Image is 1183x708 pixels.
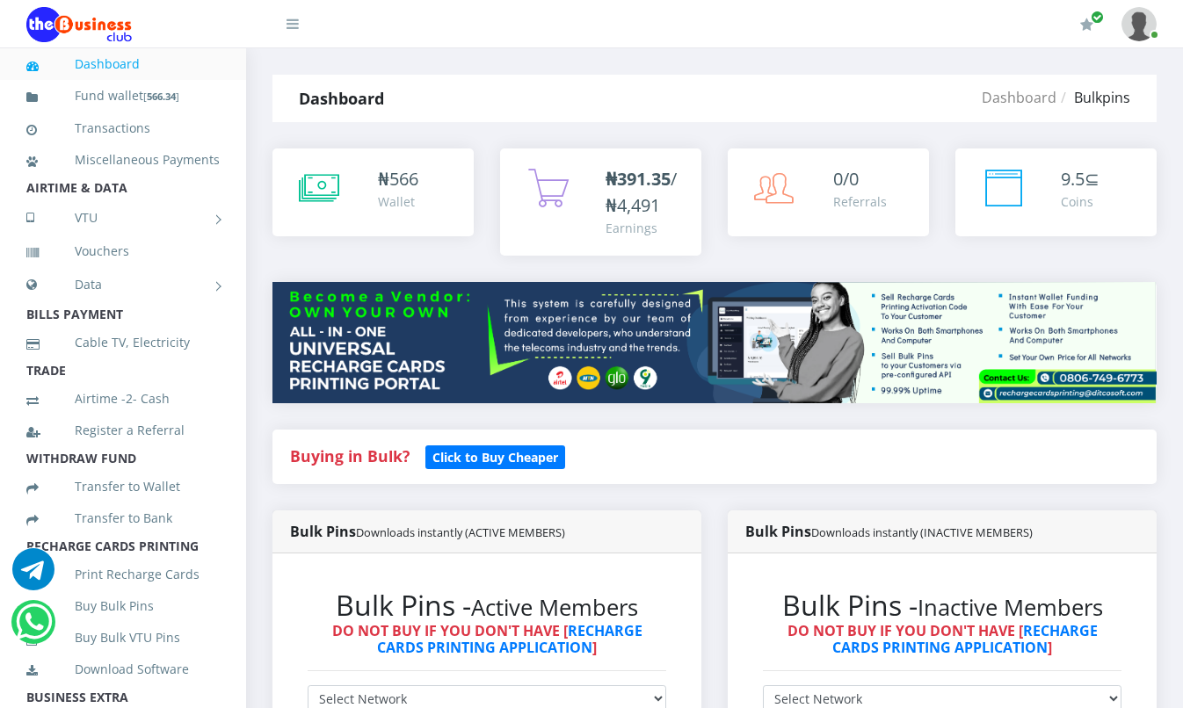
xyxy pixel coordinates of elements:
[378,166,418,192] div: ₦
[26,649,220,690] a: Download Software
[26,108,220,148] a: Transactions
[26,44,220,84] a: Dashboard
[26,140,220,180] a: Miscellaneous Payments
[745,522,1033,541] strong: Bulk Pins
[26,196,220,240] a: VTU
[308,589,666,622] h2: Bulk Pins -
[763,589,1121,622] h2: Bulk Pins -
[811,524,1033,540] small: Downloads instantly (INACTIVE MEMBERS)
[1061,167,1085,191] span: 9.5
[290,445,410,466] strong: Buying in Bulk?
[787,621,1098,657] strong: DO NOT BUY IF YOU DON'T HAVE [ ]
[147,90,176,103] b: 566.34
[332,621,642,657] strong: DO NOT BUY IF YOU DON'T HAVE [ ]
[1080,18,1093,32] i: Renew/Upgrade Subscription
[26,379,220,419] a: Airtime -2- Cash
[272,148,474,236] a: ₦566 Wallet
[918,592,1103,623] small: Inactive Members
[500,148,701,256] a: ₦391.35/₦4,491 Earnings
[378,192,418,211] div: Wallet
[26,7,132,42] img: Logo
[1121,7,1157,41] img: User
[16,614,52,643] a: Chat for support
[1091,11,1104,24] span: Renew/Upgrade Subscription
[606,167,671,191] b: ₦391.35
[26,586,220,626] a: Buy Bulk Pins
[12,561,54,590] a: Chat for support
[606,219,684,237] div: Earnings
[833,167,859,191] span: 0/0
[377,621,642,657] a: RECHARGE CARDS PRINTING APPLICATION
[606,167,677,217] span: /₦4,491
[26,466,220,507] a: Transfer to Wallet
[1061,192,1100,211] div: Coins
[432,449,558,466] b: Click to Buy Cheaper
[26,410,220,451] a: Register a Referral
[833,192,887,211] div: Referrals
[425,445,565,466] a: Click to Buy Cheaper
[356,524,565,540] small: Downloads instantly (ACTIVE MEMBERS)
[26,263,220,307] a: Data
[272,282,1157,403] img: multitenant_rcp.png
[1056,87,1130,108] li: Bulkpins
[389,167,418,191] span: 566
[290,522,565,541] strong: Bulk Pins
[26,498,220,538] a: Transfer to Bank
[26,322,220,363] a: Cable TV, Electricity
[26,554,220,595] a: Print Recharge Cards
[832,621,1098,657] a: RECHARGE CARDS PRINTING APPLICATION
[26,76,220,117] a: Fund wallet[566.34]
[299,88,384,109] strong: Dashboard
[1061,166,1100,192] div: ⊆
[26,618,220,658] a: Buy Bulk VTU Pins
[26,231,220,271] a: Vouchers
[728,148,929,236] a: 0/0 Referrals
[982,88,1056,107] a: Dashboard
[143,90,179,103] small: [ ]
[471,592,638,623] small: Active Members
